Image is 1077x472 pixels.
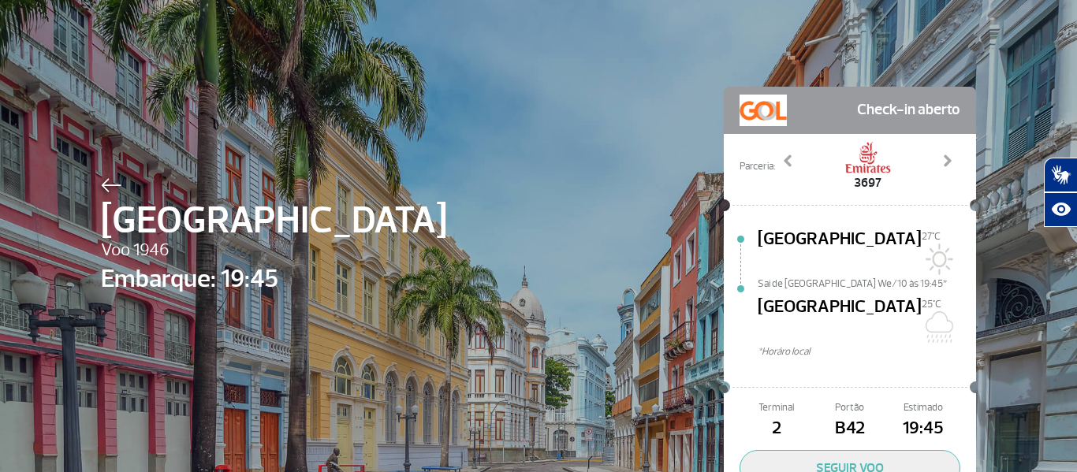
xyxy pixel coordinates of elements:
[857,95,960,126] span: Check-in aberto
[758,294,922,344] span: [GEOGRAPHIC_DATA]
[740,400,813,415] span: Terminal
[758,344,976,359] span: *Horáro local
[101,237,447,264] span: Voo 1946
[758,226,922,277] span: [GEOGRAPHIC_DATA]
[740,415,813,442] span: 2
[887,400,960,415] span: Estimado
[844,173,892,192] span: 3697
[101,192,447,249] span: [GEOGRAPHIC_DATA]
[1044,158,1077,192] button: Abrir tradutor de língua de sinais.
[922,311,953,343] img: Chuvoso
[922,298,941,310] span: 25°C
[813,400,886,415] span: Portão
[887,415,960,442] span: 19:45
[1044,192,1077,227] button: Abrir recursos assistivos.
[740,159,775,174] span: Parceria:
[758,277,976,288] span: Sai de [GEOGRAPHIC_DATA] We/10 às 19:45*
[922,230,941,243] span: 27°C
[813,415,886,442] span: B42
[922,243,953,275] img: Sol
[1044,158,1077,227] div: Plugin de acessibilidade da Hand Talk.
[101,260,447,298] span: Embarque: 19:45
